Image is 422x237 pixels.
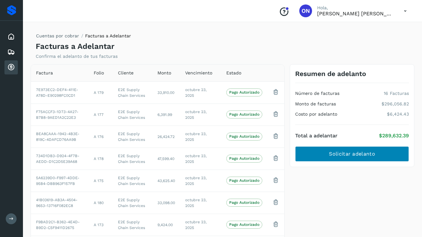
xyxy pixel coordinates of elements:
td: E2E Supply Chain Services [113,126,152,148]
span: octubre 23, 2025 [185,132,207,142]
span: octubre 23, 2025 [185,220,207,230]
td: F75ACCF3-1D73-4A27-B7B8-9AED1A2C22E3 [31,103,89,126]
span: Vencimiento [185,70,212,76]
td: A 179 [89,81,113,103]
p: Pago Autorizado [229,200,259,205]
td: 5A6239D0-F997-4DDE-95B4-DBB963F157FB [31,170,89,192]
p: Confirma el adelanto de tus facturas [36,54,118,59]
td: E2E Supply Chain Services [113,170,152,192]
td: A 180 [89,192,113,214]
a: Cuentas por cobrar [36,33,79,38]
td: E2E Supply Chain Services [113,214,152,236]
td: E2E Supply Chain Services [113,103,152,126]
span: octubre 23, 2025 [185,88,207,98]
td: E2E Supply Chain Services [113,148,152,170]
td: A 176 [89,126,113,148]
div: Embarques [4,45,18,59]
h4: Total a adelantar [295,133,338,139]
td: 7E973EC2-DEF4-411E-A78D-E90298FC0CD1 [31,81,89,103]
p: Hola, [317,5,394,11]
span: 33,098.00 [157,201,175,205]
span: Folio [94,70,104,76]
p: Pago Autorizado [229,134,259,139]
p: OMAR NOE MARTINEZ RUBIO [317,11,394,17]
p: $6,424.43 [387,111,409,117]
p: $289,632.39 [379,133,409,139]
span: Solicitar adelanto [329,150,375,157]
span: 47,599.40 [157,157,174,161]
div: Inicio [4,30,18,44]
span: 33,910.00 [157,90,174,95]
td: 734D1DB3-D924-4F7B-AEDD-D1C2D5E39A68 [31,148,89,170]
span: 9,424.00 [157,223,173,227]
span: octubre 23, 2025 [185,198,207,208]
span: Monto [157,70,171,76]
span: octubre 23, 2025 [185,154,207,164]
p: $296,056.82 [382,101,409,107]
span: octubre 23, 2025 [185,176,207,186]
td: E2E Supply Chain Services [113,81,152,103]
td: A 177 [89,103,113,126]
p: Pago Autorizado [229,156,259,161]
p: 16 Facturas [384,91,409,96]
h4: Facturas a Adelantar [36,42,114,51]
h4: Número de facturas [295,91,339,96]
button: Solicitar adelanto [295,146,409,162]
span: Facturas a Adelantar [85,33,131,38]
span: octubre 23, 2025 [185,110,207,120]
p: Pago Autorizado [229,178,259,183]
p: Pago Autorizado [229,90,259,95]
nav: breadcrumb [36,33,131,42]
p: Pago Autorizado [229,222,259,227]
span: Cliente [118,70,134,76]
span: Factura [36,70,53,76]
span: 43,625.40 [157,179,175,183]
span: 6,391.99 [157,112,172,117]
td: E2E Supply Chain Services [113,192,152,214]
h4: Monto de facturas [295,101,336,107]
td: F9BAD2C1-B362-4E4D-B9D2-C5F9411D2675 [31,214,89,236]
td: A 173 [89,214,113,236]
td: A 178 [89,148,113,170]
td: BEA8CAAA-1942-4B3E-819C-4DAFCD76AA9B [31,126,89,148]
span: 26,424.72 [157,134,175,139]
span: Estado [226,70,241,76]
td: A 175 [89,170,113,192]
div: Cuentas por cobrar [4,60,18,74]
h4: Costo por adelanto [295,111,337,117]
h3: Resumen de adelanto [295,70,366,78]
p: Pago Autorizado [229,112,259,117]
td: 41B03619-AB3A-4504-9653-13716F082EC8 [31,192,89,214]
